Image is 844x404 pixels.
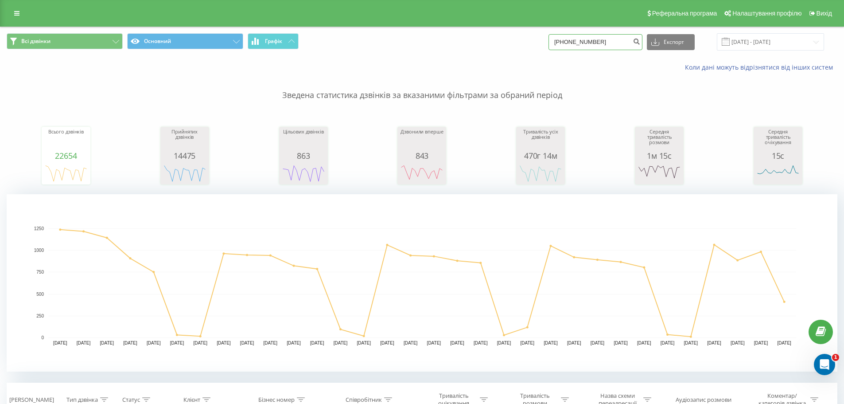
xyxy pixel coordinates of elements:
div: Тривалість усіх дзвінків [518,129,563,151]
svg: A chart. [756,160,800,187]
text: [DATE] [591,341,605,345]
div: Всього дзвінків [44,129,88,151]
div: Прийнятих дзвінків [163,129,207,151]
text: [DATE] [474,341,488,345]
div: Дзвонили вперше [400,129,444,151]
svg: A chart. [163,160,207,187]
text: [DATE] [147,341,161,345]
svg: A chart. [281,160,326,187]
span: 1 [832,354,839,361]
div: 22654 [44,151,88,160]
span: Налаштування профілю [732,10,801,17]
svg: A chart. [44,160,88,187]
iframe: Intercom live chat [814,354,835,375]
text: [DATE] [754,341,768,345]
div: 863 [281,151,326,160]
button: Графік [248,33,299,49]
text: 1250 [34,226,44,231]
input: Пошук за номером [548,34,642,50]
svg: A chart. [637,160,681,187]
text: [DATE] [310,341,324,345]
text: [DATE] [497,341,511,345]
div: Співробітник [346,396,382,404]
text: [DATE] [684,341,698,345]
text: 750 [36,270,44,275]
button: Основний [127,33,243,49]
text: [DATE] [287,341,301,345]
div: 470г 14м [518,151,563,160]
text: [DATE] [264,341,278,345]
div: 15с [756,151,800,160]
text: [DATE] [520,341,534,345]
div: Тип дзвінка [66,396,98,404]
text: [DATE] [614,341,628,345]
text: 500 [36,292,44,297]
button: Експорт [647,34,695,50]
div: 843 [400,151,444,160]
div: Середня тривалість розмови [637,129,681,151]
text: [DATE] [404,341,418,345]
text: [DATE] [123,341,137,345]
div: Середня тривалість очікування [756,129,800,151]
div: 14475 [163,151,207,160]
text: [DATE] [450,341,464,345]
div: Цільових дзвінків [281,129,326,151]
span: Реферальна програма [652,10,717,17]
text: [DATE] [427,341,441,345]
text: [DATE] [100,341,114,345]
div: Бізнес номер [258,396,295,404]
text: [DATE] [53,341,67,345]
div: 1м 15с [637,151,681,160]
text: [DATE] [77,341,91,345]
text: [DATE] [777,341,791,345]
text: [DATE] [637,341,651,345]
text: 0 [41,335,44,340]
svg: A chart. [518,160,563,187]
text: 250 [36,314,44,318]
span: Всі дзвінки [21,38,51,45]
svg: A chart. [7,194,837,372]
text: [DATE] [707,341,721,345]
div: Клієнт [183,396,200,404]
text: [DATE] [334,341,348,345]
text: [DATE] [380,341,394,345]
button: Всі дзвінки [7,33,123,49]
div: Статус [122,396,140,404]
text: [DATE] [217,341,231,345]
text: [DATE] [240,341,254,345]
span: Графік [265,38,282,44]
text: [DATE] [357,341,371,345]
text: [DATE] [661,341,675,345]
svg: A chart. [400,160,444,187]
text: [DATE] [731,341,745,345]
text: [DATE] [544,341,558,345]
text: [DATE] [567,341,581,345]
text: [DATE] [170,341,184,345]
text: [DATE] [193,341,207,345]
p: Зведена статистика дзвінків за вказаними фільтрами за обраний період [7,72,837,101]
span: Вихід [817,10,832,17]
text: 1000 [34,248,44,253]
a: Коли дані можуть відрізнятися вiд інших систем [685,63,837,71]
div: Аудіозапис розмови [676,396,731,404]
div: [PERSON_NAME] [9,396,54,404]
